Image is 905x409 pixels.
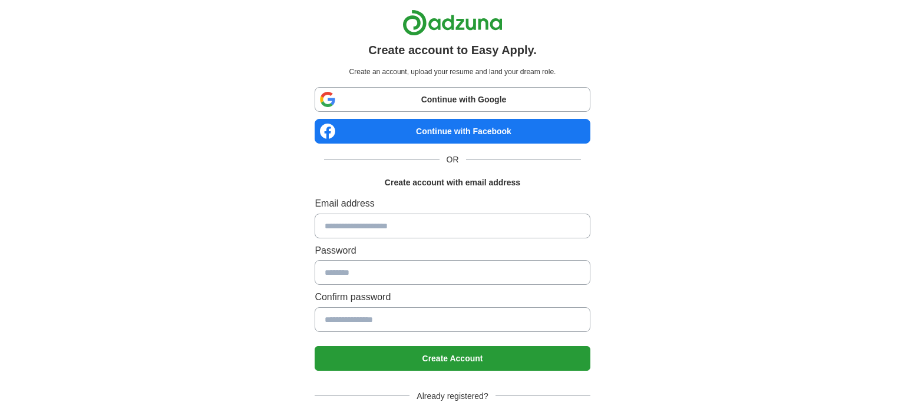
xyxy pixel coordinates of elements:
img: Adzuna logo [402,9,503,36]
a: Continue with Facebook [315,119,590,144]
button: Create Account [315,346,590,371]
h1: Create account with email address [385,176,520,189]
a: Continue with Google [315,87,590,112]
label: Email address [315,196,590,211]
label: Confirm password [315,290,590,305]
span: Already registered? [409,390,495,403]
h1: Create account to Easy Apply. [368,41,537,59]
span: OR [440,153,466,166]
label: Password [315,243,590,258]
p: Create an account, upload your resume and land your dream role. [317,66,587,78]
